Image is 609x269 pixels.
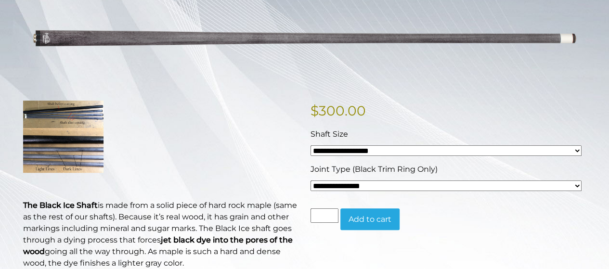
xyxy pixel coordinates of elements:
span: Joint Type (Black Trim Ring Only) [311,165,438,174]
button: Add to cart [340,208,400,231]
span: Shaft Size [311,129,348,139]
b: jet black dye into the pores of the wood [23,235,293,256]
strong: The Black Ice Shaft [23,201,98,210]
span: $ [311,102,319,119]
bdi: 300.00 [311,102,366,119]
p: is made from a solid piece of hard rock maple (same as the rest of our shafts). Because it’s real... [23,200,299,269]
input: Product quantity [311,208,338,223]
